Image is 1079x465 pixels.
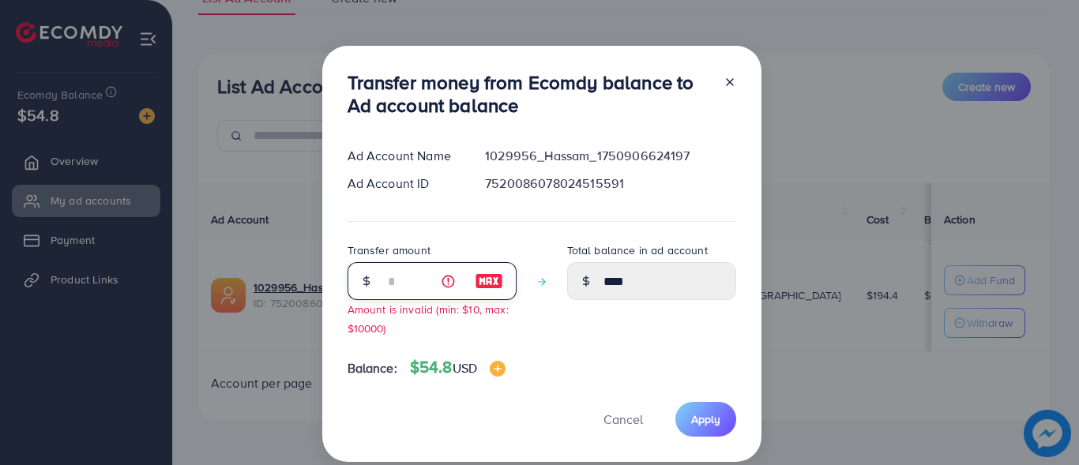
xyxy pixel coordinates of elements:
[472,147,748,165] div: 1029956_Hassam_1750906624197
[348,359,397,377] span: Balance:
[348,302,509,335] small: Amount is invalid (min: $10, max: $10000)
[475,272,503,291] img: image
[584,402,663,436] button: Cancel
[348,242,430,258] label: Transfer amount
[675,402,736,436] button: Apply
[472,174,748,193] div: 7520086078024515591
[335,174,473,193] div: Ad Account ID
[490,361,506,377] img: image
[567,242,708,258] label: Total balance in ad account
[410,358,506,377] h4: $54.8
[691,411,720,427] span: Apply
[348,71,711,117] h3: Transfer money from Ecomdy balance to Ad account balance
[335,147,473,165] div: Ad Account Name
[453,359,477,377] span: USD
[603,411,643,428] span: Cancel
